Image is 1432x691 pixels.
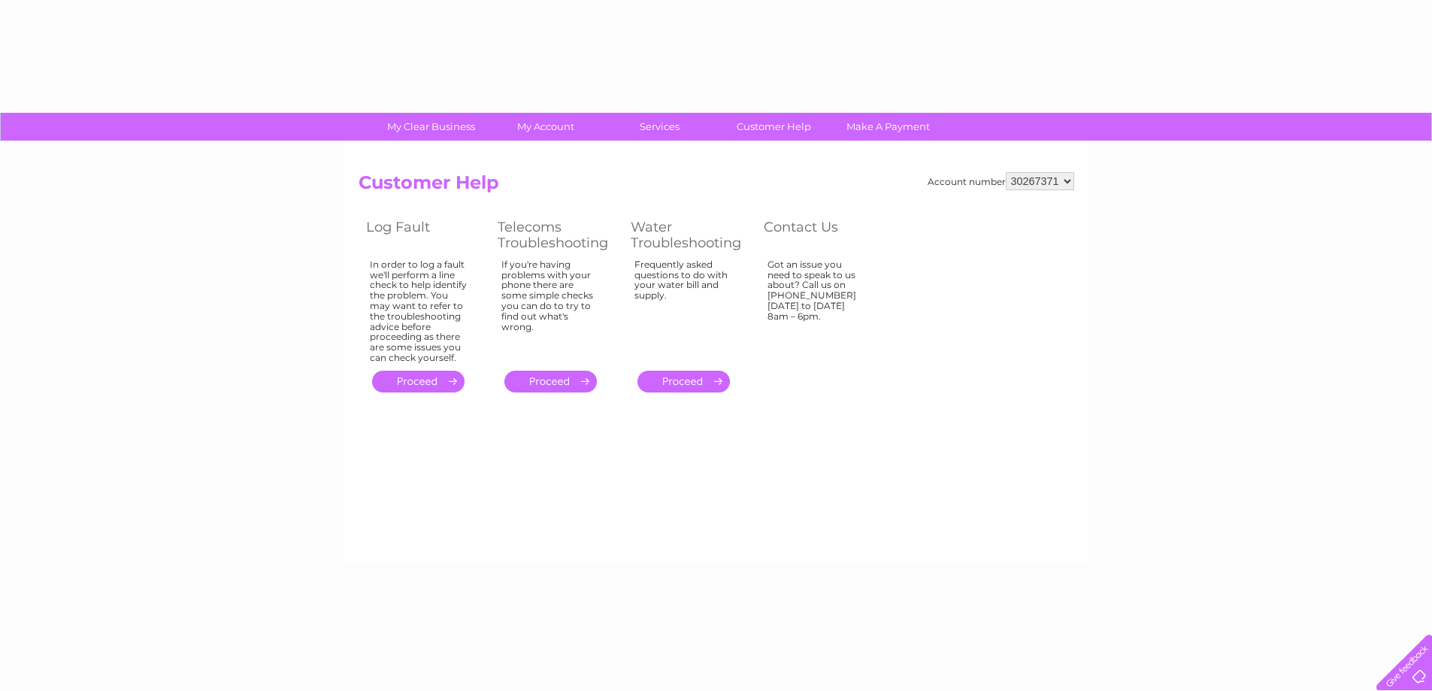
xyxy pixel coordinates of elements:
th: Water Troubleshooting [623,215,756,255]
a: My Clear Business [369,113,493,141]
a: Services [598,113,722,141]
a: . [504,371,597,392]
h2: Customer Help [359,172,1074,201]
th: Contact Us [756,215,888,255]
div: If you're having problems with your phone there are some simple checks you can do to try to find ... [501,259,601,357]
a: Customer Help [712,113,836,141]
div: Account number [928,172,1074,190]
a: . [372,371,465,392]
a: My Account [483,113,607,141]
div: Frequently asked questions to do with your water bill and supply. [634,259,734,357]
th: Log Fault [359,215,490,255]
th: Telecoms Troubleshooting [490,215,623,255]
div: In order to log a fault we'll perform a line check to help identify the problem. You may want to ... [370,259,468,363]
div: Got an issue you need to speak to us about? Call us on [PHONE_NUMBER] [DATE] to [DATE] 8am – 6pm. [767,259,865,357]
a: Make A Payment [826,113,950,141]
a: . [637,371,730,392]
